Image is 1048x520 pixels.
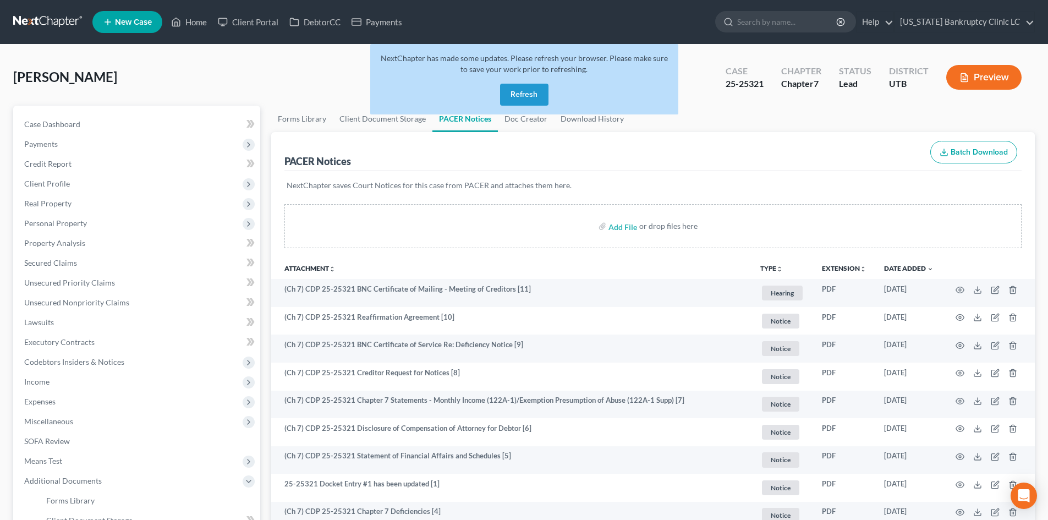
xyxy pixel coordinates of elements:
[15,313,260,332] a: Lawsuits
[1011,483,1037,509] div: Open Intercom Messenger
[271,307,751,335] td: (Ch 7) CDP 25-25321 Reaffirmation Agreement [10]
[760,368,804,386] a: Notice
[24,179,70,188] span: Client Profile
[762,369,799,384] span: Notice
[24,476,102,485] span: Additional Documents
[381,53,668,74] span: NextChapter has made some updates. Please refresh your browser. Please make sure to save your wor...
[24,298,129,307] span: Unsecured Nonpriority Claims
[762,425,799,440] span: Notice
[760,395,804,413] a: Notice
[762,480,799,495] span: Notice
[813,474,875,502] td: PDF
[24,199,72,208] span: Real Property
[115,18,152,26] span: New Case
[875,446,942,474] td: [DATE]
[875,335,942,363] td: [DATE]
[24,417,73,426] span: Miscellaneous
[726,65,764,78] div: Case
[726,78,764,90] div: 25-25321
[287,180,1019,191] p: NextChapter saves Court Notices for this case from PACER and attaches them here.
[24,238,85,248] span: Property Analysis
[813,363,875,391] td: PDF
[760,265,783,272] button: TYPEunfold_more
[781,78,821,90] div: Chapter
[15,332,260,352] a: Executory Contracts
[927,266,934,272] i: expand_more
[24,397,56,406] span: Expenses
[822,264,866,272] a: Extensionunfold_more
[24,258,77,267] span: Secured Claims
[271,446,751,474] td: (Ch 7) CDP 25-25321 Statement of Financial Affairs and Schedules [5]
[500,84,548,106] button: Refresh
[24,337,95,347] span: Executory Contracts
[15,431,260,451] a: SOFA Review
[284,12,346,32] a: DebtorCC
[37,491,260,511] a: Forms Library
[760,284,804,302] a: Hearing
[760,451,804,469] a: Notice
[15,233,260,253] a: Property Analysis
[951,147,1008,157] span: Batch Download
[875,391,942,419] td: [DATE]
[271,391,751,419] td: (Ch 7) CDP 25-25321 Chapter 7 Statements - Monthly Income (122A-1)/Exemption Presumption of Abuse...
[762,286,803,300] span: Hearing
[271,474,751,502] td: 25-25321 Docket Entry #1 has been updated [1]
[166,12,212,32] a: Home
[271,106,333,132] a: Forms Library
[24,119,80,129] span: Case Dashboard
[271,335,751,363] td: (Ch 7) CDP 25-25321 BNC Certificate of Service Re: Deficiency Notice [9]
[333,106,432,132] a: Client Document Storage
[776,266,783,272] i: unfold_more
[13,69,117,85] span: [PERSON_NAME]
[24,456,62,466] span: Means Test
[762,397,799,412] span: Notice
[24,159,72,168] span: Credit Report
[271,418,751,446] td: (Ch 7) CDP 25-25321 Disclosure of Compensation of Attorney for Debtor [6]
[284,264,336,272] a: Attachmentunfold_more
[271,279,751,307] td: (Ch 7) CDP 25-25321 BNC Certificate of Mailing - Meeting of Creditors [11]
[781,65,821,78] div: Chapter
[212,12,284,32] a: Client Portal
[875,474,942,502] td: [DATE]
[639,221,698,232] div: or drop files here
[839,65,871,78] div: Status
[15,293,260,313] a: Unsecured Nonpriority Claims
[24,318,54,327] span: Lawsuits
[15,114,260,134] a: Case Dashboard
[875,307,942,335] td: [DATE]
[271,363,751,391] td: (Ch 7) CDP 25-25321 Creditor Request for Notices [8]
[329,266,336,272] i: unfold_more
[762,452,799,467] span: Notice
[813,391,875,419] td: PDF
[24,139,58,149] span: Payments
[46,496,95,505] span: Forms Library
[813,446,875,474] td: PDF
[813,279,875,307] td: PDF
[930,141,1017,164] button: Batch Download
[875,418,942,446] td: [DATE]
[24,278,115,287] span: Unsecured Priority Claims
[760,340,804,358] a: Notice
[15,273,260,293] a: Unsecured Priority Claims
[24,436,70,446] span: SOFA Review
[15,154,260,174] a: Credit Report
[875,279,942,307] td: [DATE]
[24,357,124,366] span: Codebtors Insiders & Notices
[839,78,871,90] div: Lead
[946,65,1022,90] button: Preview
[895,12,1034,32] a: [US_STATE] Bankruptcy Clinic LC
[346,12,408,32] a: Payments
[284,155,351,168] div: PACER Notices
[24,377,50,386] span: Income
[884,264,934,272] a: Date Added expand_more
[813,418,875,446] td: PDF
[889,65,929,78] div: District
[24,218,87,228] span: Personal Property
[760,479,804,497] a: Notice
[760,312,804,330] a: Notice
[737,12,838,32] input: Search by name...
[15,253,260,273] a: Secured Claims
[814,78,819,89] span: 7
[762,341,799,356] span: Notice
[857,12,893,32] a: Help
